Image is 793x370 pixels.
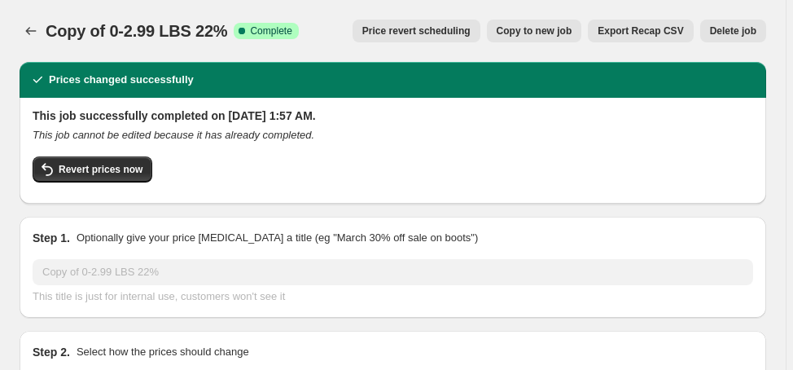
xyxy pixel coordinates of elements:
i: This job cannot be edited because it has already completed. [33,129,314,141]
button: Delete job [700,20,766,42]
button: Export Recap CSV [588,20,693,42]
button: Price revert scheduling [353,20,480,42]
span: Price revert scheduling [362,24,471,37]
span: Copy to new job [497,24,572,37]
h2: Step 1. [33,230,70,246]
button: Copy to new job [487,20,582,42]
span: Revert prices now [59,163,142,176]
h2: Prices changed successfully [49,72,194,88]
h2: Step 2. [33,344,70,360]
input: 30% off holiday sale [33,259,753,285]
span: Export Recap CSV [598,24,683,37]
span: Delete job [710,24,756,37]
p: Select how the prices should change [77,344,249,360]
span: Copy of 0-2.99 LBS 22% [46,22,227,40]
button: Revert prices now [33,156,152,183]
button: Price change jobs [20,20,42,42]
span: Complete [250,24,291,37]
p: Optionally give your price [MEDICAL_DATA] a title (eg "March 30% off sale on boots") [77,230,478,246]
h2: This job successfully completed on [DATE] 1:57 AM. [33,108,753,124]
span: This title is just for internal use, customers won't see it [33,290,285,302]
